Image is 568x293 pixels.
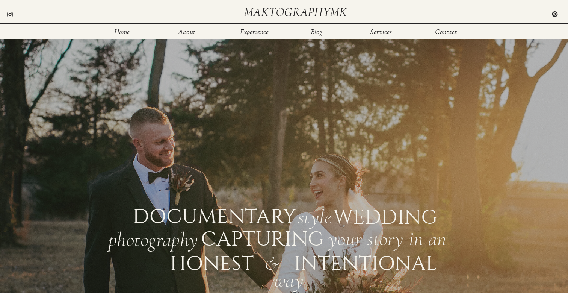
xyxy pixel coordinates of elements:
[294,254,348,270] div: intentional
[298,207,331,223] div: style
[369,28,393,35] a: Services
[244,6,350,18] a: maktographymk
[175,28,199,35] a: About
[304,28,329,35] a: Blog
[273,270,310,288] div: way
[170,254,224,270] div: honest
[239,28,269,35] a: Experience
[328,229,457,246] div: your story in an
[333,207,436,223] div: WEDDING
[110,28,134,35] a: Home
[109,230,199,247] div: photography
[201,229,289,246] div: CAPTURING
[133,206,294,224] div: documentary
[264,254,287,271] div: &
[434,28,458,35] a: Contact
